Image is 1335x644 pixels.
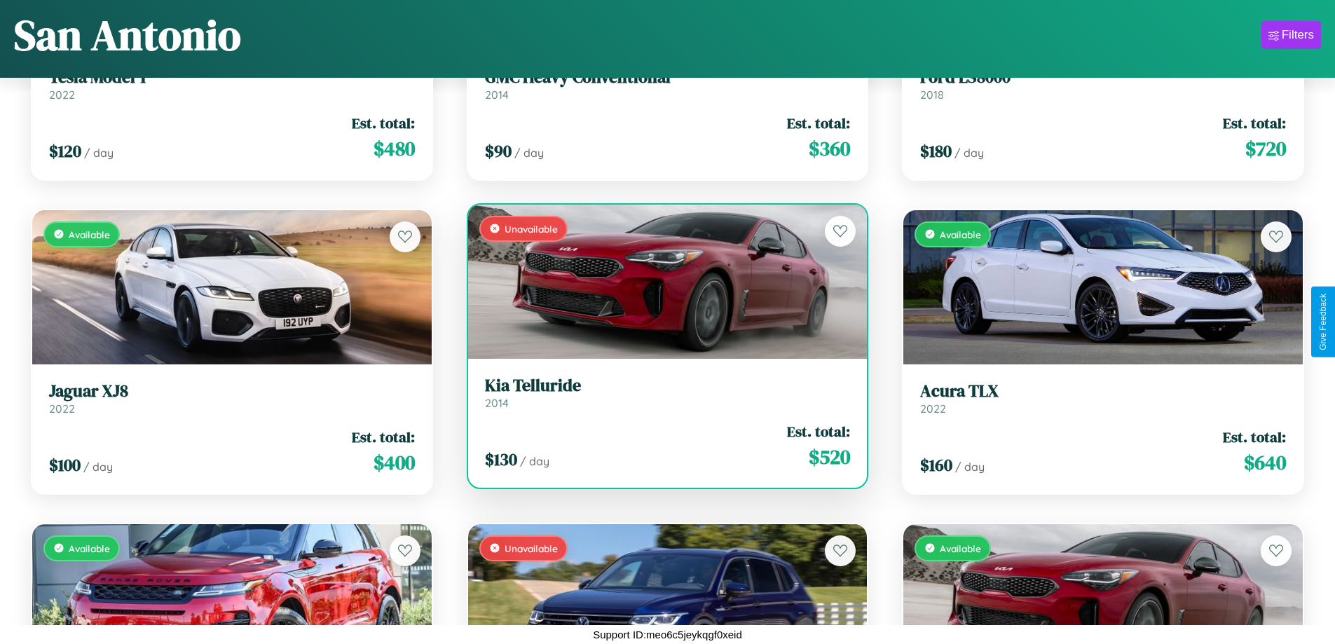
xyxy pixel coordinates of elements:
button: Filters [1261,21,1321,49]
span: $ 720 [1245,135,1286,163]
span: $ 100 [49,453,81,477]
span: Est. total: [787,113,850,133]
span: $ 160 [920,453,952,477]
span: 2022 [49,402,75,416]
h3: Kia Telluride [485,376,851,396]
span: Available [69,228,110,240]
a: GMC Heavy Conventional2014 [485,67,851,102]
span: $ 520 [809,443,850,471]
span: $ 180 [920,139,952,163]
span: $ 480 [374,135,415,163]
span: 2022 [920,402,946,416]
span: $ 360 [809,135,850,163]
div: Filters [1282,28,1314,42]
p: Support ID: meo6c5jeykqgf0xeid [593,625,742,644]
span: / day [520,454,549,468]
a: Ford LS80002018 [920,67,1286,102]
span: Est. total: [787,421,850,441]
a: Kia Telluride2014 [485,376,851,410]
span: $ 120 [49,139,81,163]
span: 2022 [49,88,75,102]
span: 2018 [920,88,944,102]
span: Est. total: [1223,113,1286,133]
span: Est. total: [352,427,415,447]
h1: San Antonio [14,6,241,64]
span: / day [954,146,984,160]
span: 2014 [485,396,509,410]
span: Available [69,542,110,554]
span: / day [955,460,985,474]
span: Unavailable [505,223,558,235]
span: / day [514,146,544,160]
h3: Jaguar XJ8 [49,381,415,402]
h3: Ford LS8000 [920,67,1286,88]
h3: Acura TLX [920,381,1286,402]
span: $ 130 [485,448,517,471]
span: / day [83,460,113,474]
span: 2014 [485,88,509,102]
div: Give Feedback [1318,294,1328,350]
span: Est. total: [352,113,415,133]
span: / day [84,146,114,160]
a: Jaguar XJ82022 [49,381,415,416]
a: Acura TLX2022 [920,381,1286,416]
h3: GMC Heavy Conventional [485,67,851,88]
span: $ 640 [1244,448,1286,477]
span: Est. total: [1223,427,1286,447]
a: Tesla Model Y2022 [49,67,415,102]
span: Unavailable [505,542,558,554]
h3: Tesla Model Y [49,67,415,88]
span: Available [940,542,981,554]
span: $ 90 [485,139,512,163]
span: $ 400 [374,448,415,477]
span: Available [940,228,981,240]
